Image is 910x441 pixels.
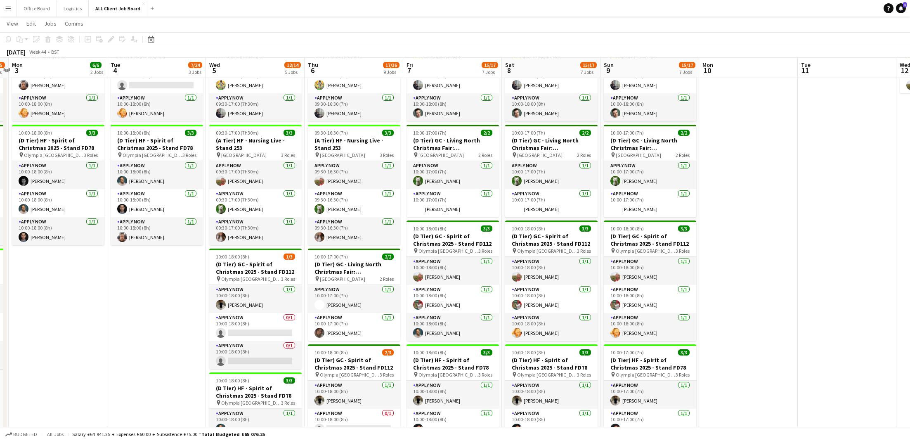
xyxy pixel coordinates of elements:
[308,125,400,245] app-job-card: 09:30-16:30 (7h)3/3(A Tier) HF - Nursing Live - Stand 253 [GEOGRAPHIC_DATA]3 RolesAPPLY NOW1/109:...
[209,125,302,245] div: 09:30-17:00 (7h30m)3/3(A Tier) HF - Nursing Live - Stand 253 [GEOGRAPHIC_DATA]3 RolesAPPLY NOW1/1...
[209,93,302,121] app-card-role: APPLY NOW1/109:30-17:00 (7h30m)[PERSON_NAME]
[308,356,400,371] h3: (D Tier) GC - Spirit of Christmas 2025 - Stand FD112
[308,313,400,341] app-card-role: APPLY NOW1/110:00-17:00 (7h)[PERSON_NAME]
[12,189,104,217] app-card-role: APPLY NOW1/110:00-18:00 (8h)[PERSON_NAME]
[11,66,23,75] span: 3
[512,349,545,356] span: 10:00-18:00 (8h)
[12,61,23,69] span: Mon
[679,62,695,68] span: 15/17
[801,61,811,69] span: Tue
[676,152,690,158] span: 2 Roles
[209,249,302,369] app-job-card: 10:00-18:00 (8h)1/3(D Tier) GC - Spirit of Christmas 2025 - Stand FD112 Olympia [GEOGRAPHIC_DATA]...
[482,62,498,68] span: 15/17
[308,285,400,313] app-card-role: APPLY NOW1/110:00-17:00 (7h)[PERSON_NAME]
[308,217,400,245] app-card-role: APPLY NOW1/109:30-16:30 (7h)[PERSON_NAME]
[209,65,302,93] app-card-role: APPLY NOW1/109:30-17:00 (7h30m)[PERSON_NAME]
[678,349,690,356] span: 3/3
[896,3,906,13] a: 1
[284,130,295,136] span: 3/3
[382,130,394,136] span: 3/3
[27,49,48,55] span: Week 44
[413,349,447,356] span: 10:00-18:00 (8h)
[616,372,676,378] span: Olympia [GEOGRAPHIC_DATA]
[679,69,695,75] div: 7 Jobs
[505,189,598,217] app-card-role: APPLY NOW1/110:00-17:00 (7h)[PERSON_NAME]
[12,161,104,189] app-card-role: APPLY NOW1/110:00-18:00 (8h)[PERSON_NAME]
[308,65,400,93] app-card-role: APPLY NOW1/109:30-16:30 (7h)[PERSON_NAME]
[383,62,399,68] span: 17/36
[209,384,302,399] h3: (D Tier) HF - Spirit of Christmas 2025 - Stand FD78
[23,18,39,29] a: Edit
[481,225,492,232] span: 3/3
[517,372,577,378] span: Olympia [GEOGRAPHIC_DATA]
[221,152,267,158] span: [GEOGRAPHIC_DATA]
[57,0,89,17] button: Logistics
[89,0,147,17] button: ALL Client Job Board
[12,137,104,152] h3: (D Tier) HF - Spirit of Christmas 2025 - Stand FD78
[284,254,295,260] span: 1/3
[314,349,348,356] span: 10:00-18:00 (8h)
[281,400,295,406] span: 3 Roles
[604,285,696,313] app-card-role: APPLY NOW1/110:00-18:00 (8h)[PERSON_NAME]
[505,409,598,437] app-card-role: APPLY NOW1/110:00-18:00 (8h)[PERSON_NAME]
[111,137,203,152] h3: (D Tier) HF - Spirit of Christmas 2025 - Stand FD78
[418,248,478,254] span: Olympia [GEOGRAPHIC_DATA]
[407,313,499,341] app-card-role: APPLY NOW1/110:00-18:00 (8h)[PERSON_NAME]
[86,130,98,136] span: 3/3
[382,349,394,356] span: 2/3
[185,130,196,136] span: 3/3
[209,285,302,313] app-card-role: APPLY NOW1/110:00-18:00 (8h)[PERSON_NAME]
[604,125,696,217] app-job-card: 10:00-17:00 (7h)2/2(D Tier) GC - Living North Christmas Fair: [GEOGRAPHIC_DATA] - Stand 12 [GEOGR...
[209,409,302,437] app-card-role: APPLY NOW1/110:00-18:00 (8h)[PERSON_NAME]
[604,189,696,217] app-card-role: APPLY NOW1/110:00-17:00 (7h)[PERSON_NAME]
[413,130,447,136] span: 10:00-17:00 (7h)
[604,257,696,285] app-card-role: APPLY NOW1/110:00-18:00 (8h)[PERSON_NAME]
[604,409,696,437] app-card-role: APPLY NOW1/110:00-17:00 (7h)[PERSON_NAME]
[800,66,811,75] span: 11
[12,125,104,245] app-job-card: 10:00-18:00 (8h)3/3(D Tier) HF - Spirit of Christmas 2025 - Stand FD78 Olympia [GEOGRAPHIC_DATA]3...
[320,276,365,282] span: [GEOGRAPHIC_DATA]
[84,152,98,158] span: 3 Roles
[512,130,545,136] span: 10:00-17:00 (7h)
[505,125,598,217] div: 10:00-17:00 (7h)2/2(D Tier) GC - Living North Christmas Fair: [GEOGRAPHIC_DATA] - Stand 12 [GEOGR...
[12,93,104,121] app-card-role: APPLY NOW1/110:00-18:00 (8h)[PERSON_NAME]
[17,0,57,17] button: Office Board
[505,232,598,247] h3: (D Tier) GC - Spirit of Christmas 2025 - Stand FD112
[604,220,696,341] div: 10:00-18:00 (8h)3/3(D Tier) GC - Spirit of Christmas 2025 - Stand FD112 Olympia [GEOGRAPHIC_DATA]...
[51,49,59,55] div: BST
[382,254,394,260] span: 2/2
[24,152,84,158] span: Olympia [GEOGRAPHIC_DATA]
[579,349,591,356] span: 3/3
[320,372,380,378] span: Olympia [GEOGRAPHIC_DATA]
[308,137,400,152] h3: (A Tier) HF - Nursing Live - Stand 253
[504,66,514,75] span: 8
[577,372,591,378] span: 3 Roles
[407,381,499,409] app-card-role: APPLY NOW1/110:00-18:00 (8h)[PERSON_NAME]
[505,61,514,69] span: Sat
[111,217,203,245] app-card-role: APPLY NOW1/110:00-18:00 (8h)[PERSON_NAME]
[678,130,690,136] span: 2/2
[45,431,65,437] span: All jobs
[308,93,400,121] app-card-role: APPLY NOW1/109:30-16:30 (7h)[PERSON_NAME]
[308,381,400,409] app-card-role: APPLY NOW1/110:00-18:00 (8h)[PERSON_NAME]
[505,220,598,341] div: 10:00-18:00 (8h)3/3(D Tier) GC - Spirit of Christmas 2025 - Stand FD112 Olympia [GEOGRAPHIC_DATA]...
[7,20,18,27] span: View
[281,276,295,282] span: 3 Roles
[209,261,302,275] h3: (D Tier) GC - Spirit of Christmas 2025 - Stand FD112
[604,313,696,341] app-card-role: APPLY NOW1/110:00-18:00 (8h)[PERSON_NAME]
[482,69,498,75] div: 7 Jobs
[111,125,203,245] app-job-card: 10:00-18:00 (8h)3/3(D Tier) HF - Spirit of Christmas 2025 - Stand FD78 Olympia [GEOGRAPHIC_DATA]3...
[111,65,203,93] app-card-role: APPLY NOW0/110:00-18:00 (8h)
[581,69,596,75] div: 7 Jobs
[308,409,400,437] app-card-role: APPLY NOW0/110:00-18:00 (8h)
[512,225,545,232] span: 10:00-18:00 (8h)
[407,232,499,247] h3: (D Tier) GC - Spirit of Christmas 2025 - Stand FD112
[407,61,413,69] span: Fri
[702,61,713,69] span: Mon
[380,276,394,282] span: 2 Roles
[189,69,202,75] div: 3 Jobs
